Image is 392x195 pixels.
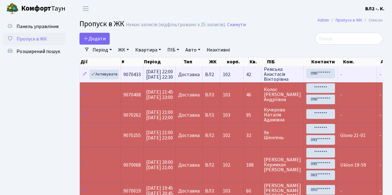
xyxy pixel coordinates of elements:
[227,22,246,28] a: Скинути
[380,112,381,119] span: -
[340,132,366,139] span: Glovo 21-01
[205,72,218,77] span: ВЛ2
[84,35,106,42] span: Додати
[183,45,203,55] a: Авто
[223,132,230,139] span: 102
[380,188,381,194] span: -
[249,57,266,66] th: Кв.
[340,188,342,194] span: -
[89,70,119,79] a: Активувати
[311,57,342,66] th: Контакти
[362,17,383,24] li: Список
[80,57,121,66] th: Дії
[205,113,218,118] span: ВЛ3
[246,72,259,77] span: 42
[205,133,218,138] span: ВЛ2
[6,2,19,15] img: logo.png
[178,163,200,168] span: Доставка
[205,188,218,193] span: ВЛ3
[264,87,301,102] span: Колос [PERSON_NAME] Андріївна
[123,132,141,139] span: 9070255
[205,92,218,97] span: ВЛ3
[340,71,342,78] span: -
[264,107,301,122] span: Кучерова Наталія Адамівна
[17,36,47,42] span: Пропуск в ЖК
[223,162,230,168] span: 102
[246,133,259,138] span: 32
[246,188,259,193] span: 60
[264,67,301,82] span: Ремська Анастасія Вікторівна
[318,17,329,23] a: Admin
[336,17,362,23] a: Пропуск в ЖК
[90,45,114,55] a: Період
[79,18,124,29] span: Пропуск в ЖК
[223,112,230,119] span: 103
[123,71,141,78] span: 9070433
[143,57,183,66] th: Період
[3,20,65,33] a: Панель управління
[342,57,380,66] th: Ком.
[133,45,164,55] a: Квартира
[340,112,342,119] span: -
[3,45,65,58] a: Розширений пошук
[308,14,392,27] nav: breadcrumb
[178,113,200,118] span: Доставка
[208,57,226,66] th: ЖК
[121,57,143,66] th: #
[178,92,200,97] span: Доставка
[146,109,173,121] span: [DATE] 21:00 [DATE] 22:00
[246,92,259,97] span: 46
[146,129,173,141] span: [DATE] 21:00 [DATE] 22:00
[21,3,51,13] b: Комфорт
[165,45,182,55] a: ПІБ
[205,163,218,168] span: ВЛ2
[246,113,259,118] span: 95
[116,45,131,55] a: ЖК
[146,159,173,171] span: [DATE] 20:00 [DATE] 21:00
[380,132,381,139] span: -
[123,91,141,98] span: 9070408
[246,163,259,168] span: 188
[146,68,173,80] span: [DATE] 22:00 [DATE] 22:30
[223,188,230,194] span: 103
[79,33,110,45] a: Додати
[204,45,232,55] a: Неактивні
[21,3,65,14] span: Таун
[178,188,200,193] span: Доставка
[123,162,141,168] span: 9070068
[183,57,208,66] th: Тип
[126,22,226,28] div: Немає записів (відфільтровано з 25 записів).
[264,130,301,140] span: Хе Шенгень
[178,72,200,77] span: Доставка
[3,33,65,45] a: Пропуск в ЖК
[380,71,381,78] span: -
[340,162,366,168] span: Uklon 19-59
[223,71,230,78] span: 102
[78,3,93,14] button: Переключити навігацію
[146,89,173,101] span: [DATE] 21:45 [DATE] 23:00
[380,91,381,98] span: -
[380,162,381,168] span: -
[17,23,59,30] span: Панель управління
[226,57,249,66] th: корп.
[340,91,342,98] span: -
[123,188,141,194] span: 9070019
[266,57,310,66] th: ПІБ
[178,133,200,138] span: Доставка
[365,5,385,12] a: ВЛ2 -. К.
[223,91,230,98] span: 103
[123,112,141,119] span: 9070262
[17,48,60,55] span: Розширений пошук
[264,157,301,172] span: [PERSON_NAME] Керимхан [PERSON_NAME]
[315,33,383,45] input: Пошук...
